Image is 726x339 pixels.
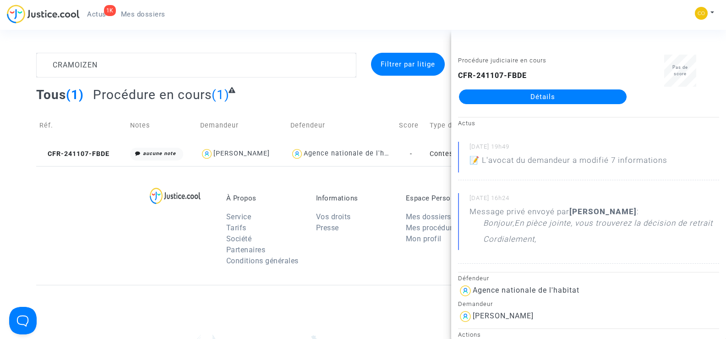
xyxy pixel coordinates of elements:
span: (1) [212,87,229,102]
td: Type de dossier [426,109,535,142]
small: [DATE] 19h49 [469,143,719,155]
small: Défendeur [458,275,489,282]
div: Agence nationale de l'habitat [473,286,579,295]
span: Actus [87,10,106,18]
td: Defendeur [287,109,396,142]
a: Mes dossiers [406,212,451,221]
span: - [410,150,412,158]
small: Procédure judiciaire en cours [458,57,546,64]
div: [PERSON_NAME] [213,150,270,157]
a: Vos droits [316,212,351,221]
img: 84a266a8493598cb3cce1313e02c3431 [695,7,708,20]
p: En pièce jointe, vous trouverez la décision de retrait [514,217,713,233]
div: 1K [104,5,116,16]
small: [DATE] 16h24 [469,194,719,206]
a: 1KActus [80,7,114,21]
span: Mes dossiers [121,10,165,18]
a: Partenaires [226,245,266,254]
a: Mon profil [406,234,442,243]
td: Notes [127,109,197,142]
div: Agence nationale de l'habitat [304,150,404,157]
i: aucune note [143,150,176,156]
td: Contestation du retrait de [PERSON_NAME] par l'ANAH (mandataire) [426,142,535,166]
p: À Propos [226,194,302,202]
a: Société [226,234,252,243]
span: Tous [36,87,66,102]
img: icon-user.svg [200,147,213,161]
p: Bonjour, [483,217,514,233]
a: Détails [459,89,627,104]
img: logo-lg.svg [150,188,201,204]
p: Informations [316,194,392,202]
p: 📝 L'avocat du demandeur a modifié 7 informations [469,155,667,171]
span: Pas de score [672,65,688,76]
small: Demandeur [458,300,493,307]
iframe: Help Scout Beacon - Open [9,307,37,334]
div: Message privé envoyé par : [469,206,719,250]
span: Procédure en cours [93,87,212,102]
img: jc-logo.svg [7,5,80,23]
a: Tarifs [226,223,246,232]
span: CFR-241107-FBDE [39,150,109,158]
a: Presse [316,223,339,232]
small: Actions [458,331,481,338]
b: [PERSON_NAME] [569,207,637,216]
a: Conditions générales [226,256,299,265]
small: Actus [458,120,475,127]
p: Espace Personnel [406,194,482,202]
td: Score [396,109,426,142]
b: CFR-241107-FBDE [458,71,527,80]
div: [PERSON_NAME] [473,311,534,320]
p: Cordialement, [483,233,536,250]
a: Mes dossiers [114,7,173,21]
img: icon-user.svg [458,283,473,298]
span: (1) [66,87,84,102]
a: Mes procédures [406,223,460,232]
img: icon-user.svg [458,309,473,324]
td: Réf. [36,109,127,142]
td: Demandeur [197,109,287,142]
a: Service [226,212,251,221]
img: icon-user.svg [290,147,304,161]
span: Filtrer par litige [381,60,435,68]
